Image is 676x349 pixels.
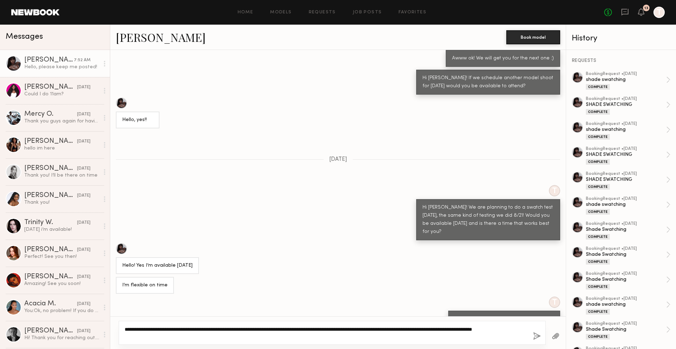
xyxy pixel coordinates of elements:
[24,91,99,97] div: Could I do 11am?
[399,10,426,15] a: Favorites
[24,307,99,314] div: You: Ok, no problem! If you do 2:30, we could do that also. Or I can let you know about the next ...
[74,57,90,64] div: 7:52 AM
[6,33,43,41] span: Messages
[238,10,254,15] a: Home
[506,34,560,40] a: Book model
[586,197,670,215] a: bookingRequest •[DATE]shade swatchingComplete
[122,262,193,270] div: Hello! Yes I’m available [DATE]
[24,172,99,179] div: Thank you! I’ll be there on time
[586,122,670,140] a: bookingRequest •[DATE]shade swatchingComplete
[586,301,666,308] div: shade swatching
[24,273,77,280] div: [PERSON_NAME]
[353,10,382,15] a: Job Posts
[24,84,77,91] div: [PERSON_NAME]
[586,72,666,76] div: booking Request • [DATE]
[77,165,90,172] div: [DATE]
[116,30,206,45] a: [PERSON_NAME]
[77,328,90,335] div: [DATE]
[24,64,99,70] div: Hello, please keep me posted!
[586,209,610,215] div: Complete
[24,165,77,172] div: [PERSON_NAME]
[586,284,610,290] div: Complete
[586,297,670,315] a: bookingRequest •[DATE]shade swatchingComplete
[24,199,99,206] div: Thank you!
[24,138,77,145] div: [PERSON_NAME]
[586,97,666,101] div: booking Request • [DATE]
[586,151,666,158] div: SHADE SWATCHING
[586,184,610,190] div: Complete
[586,309,610,315] div: Complete
[586,122,666,126] div: booking Request • [DATE]
[586,201,666,208] div: shade swatching
[77,247,90,253] div: [DATE]
[586,247,670,265] a: bookingRequest •[DATE]Shade SwatchingComplete
[452,55,554,63] div: Awww ok! We will get you for the next one :)
[586,322,666,326] div: booking Request • [DATE]
[586,126,666,133] div: shade swatching
[309,10,336,15] a: Requests
[586,259,610,265] div: Complete
[77,138,90,145] div: [DATE]
[77,274,90,280] div: [DATE]
[24,280,99,287] div: Amazing! See you soon!
[653,7,665,18] a: T
[270,10,292,15] a: Models
[24,219,77,226] div: Trinity W.
[586,97,670,115] a: bookingRequest •[DATE]SHADE SWATCHINGComplete
[586,159,610,165] div: Complete
[586,101,666,108] div: SHADE SWATCHING
[586,226,666,233] div: Shade Swatching
[423,204,554,236] div: Hi [PERSON_NAME]! We are planning to do a swatch test [DATE], the same kind of testing we did 8/2...
[586,322,670,340] a: bookingRequest •[DATE]Shade SwatchingComplete
[24,57,74,64] div: [PERSON_NAME]
[423,74,554,90] div: Hi [PERSON_NAME]! If we schedule another model shoot for [DATE] would you be available to attend?
[455,315,554,323] div: Great! Does around 12:00pm work for you?
[586,234,610,240] div: Complete
[586,76,666,83] div: shade swatching
[586,272,670,290] a: bookingRequest •[DATE]Shade SwatchingComplete
[506,30,560,44] button: Book model
[586,334,610,340] div: Complete
[586,72,670,90] a: bookingRequest •[DATE]shade swatchingComplete
[329,157,347,163] span: [DATE]
[586,172,666,176] div: booking Request • [DATE]
[586,222,666,226] div: booking Request • [DATE]
[77,111,90,118] div: [DATE]
[586,172,670,190] a: bookingRequest •[DATE]SHADE SWATCHINGComplete
[644,6,648,10] div: 13
[24,246,77,253] div: [PERSON_NAME]
[77,84,90,91] div: [DATE]
[77,301,90,307] div: [DATE]
[586,147,666,151] div: booking Request • [DATE]
[586,326,666,333] div: Shade Swatching
[586,197,666,201] div: booking Request • [DATE]
[586,222,670,240] a: bookingRequest •[DATE]Shade SwatchingComplete
[24,111,77,118] div: Mercy O.
[586,84,610,90] div: Complete
[24,118,99,125] div: Thank you guys again for having me. 😊🙏🏿
[77,192,90,199] div: [DATE]
[24,192,77,199] div: [PERSON_NAME]
[586,109,610,115] div: Complete
[586,251,666,258] div: Shade Swatching
[572,58,670,63] div: REQUESTS
[122,281,168,290] div: I’m flexible on time
[24,226,99,233] div: [DATE] i’m available!
[586,272,666,276] div: booking Request • [DATE]
[24,253,99,260] div: Perfect! See you then!
[572,34,670,43] div: History
[24,335,99,341] div: Hi! Thank you for reaching out. Is this a paid gig? If so, could you please share your rate?
[24,328,77,335] div: [PERSON_NAME]
[586,297,666,301] div: booking Request • [DATE]
[24,300,77,307] div: Acacia M.
[586,176,666,183] div: SHADE SWATCHING
[586,247,666,251] div: booking Request • [DATE]
[122,116,153,124] div: Hello, yes!!
[586,147,670,165] a: bookingRequest •[DATE]SHADE SWATCHINGComplete
[586,134,610,140] div: Complete
[586,276,666,283] div: Shade Swatching
[24,145,99,152] div: hello im here
[77,220,90,226] div: [DATE]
